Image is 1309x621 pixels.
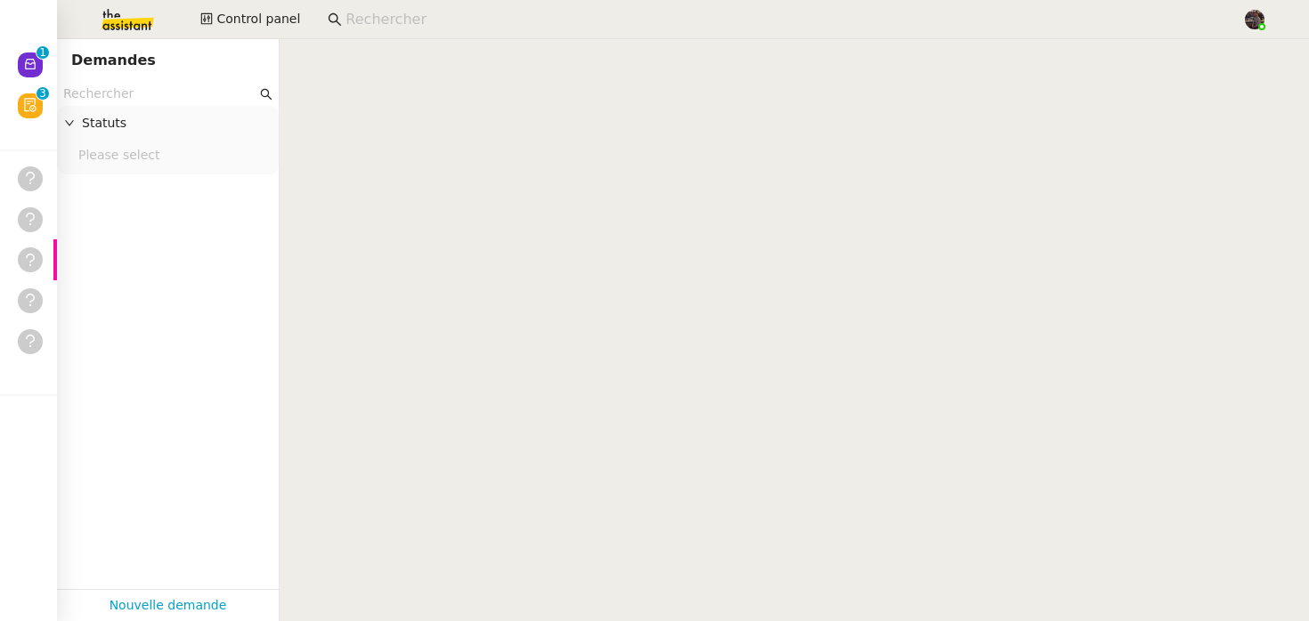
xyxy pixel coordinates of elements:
[190,7,311,32] button: Control panel
[1245,10,1264,29] img: 2af2e8ed-4e7a-4339-b054-92d163d57814
[216,9,300,29] span: Control panel
[37,46,49,59] nz-badge-sup: 1
[346,8,1224,32] input: Rechercher
[37,87,49,100] nz-badge-sup: 3
[110,595,227,616] a: Nouvelle demande
[63,84,256,104] input: Rechercher
[71,48,156,73] nz-page-header-title: Demandes
[57,106,279,141] div: Statuts
[82,113,272,133] span: Statuts
[39,46,46,62] p: 1
[39,87,46,103] p: 3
